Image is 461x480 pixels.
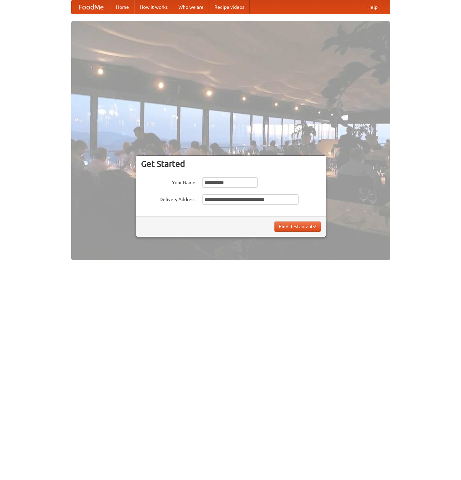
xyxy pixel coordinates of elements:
label: Delivery Address [141,194,195,203]
a: Recipe videos [209,0,250,14]
label: Your Name [141,177,195,186]
a: FoodMe [72,0,111,14]
button: Find Restaurants! [274,222,321,232]
a: Who we are [173,0,209,14]
a: How it works [134,0,173,14]
a: Home [111,0,134,14]
a: Help [362,0,383,14]
h3: Get Started [141,159,321,169]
